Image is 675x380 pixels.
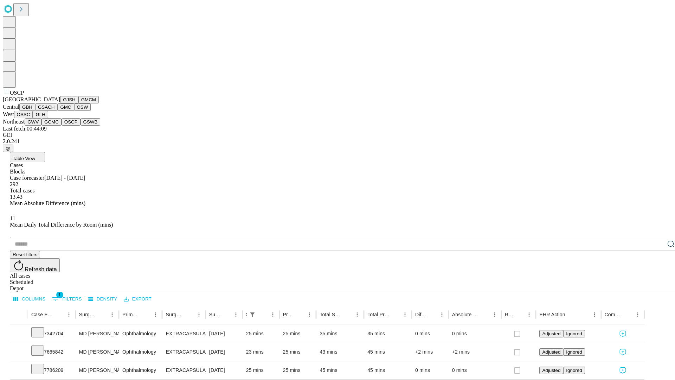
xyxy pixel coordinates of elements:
[452,361,498,379] div: 0 mins
[31,312,53,317] div: Case Epic Id
[33,111,48,118] button: GLH
[166,343,202,361] div: EXTRACAPSULAR CATARACT REMOVAL WITH [MEDICAL_DATA]
[320,312,342,317] div: Total Scheduled Duration
[79,325,115,343] div: MD [PERSON_NAME] [PERSON_NAME]
[566,349,582,355] span: Ignored
[605,312,622,317] div: Comments
[79,343,115,361] div: MD [PERSON_NAME] [PERSON_NAME]
[367,343,408,361] div: 45 mins
[283,343,313,361] div: 25 mins
[141,310,150,319] button: Sort
[122,325,159,343] div: Ophthalmology
[367,312,390,317] div: Total Predicted Duration
[566,331,582,336] span: Ignored
[320,361,360,379] div: 45 mins
[14,365,24,377] button: Expand
[563,348,585,356] button: Ignored
[81,118,101,126] button: GSWB
[10,215,15,221] span: 11
[352,310,362,319] button: Menu
[268,310,278,319] button: Menu
[13,156,35,161] span: Table View
[56,291,63,298] span: 1
[480,310,490,319] button: Sort
[31,343,72,361] div: 7665842
[342,310,352,319] button: Sort
[524,310,534,319] button: Menu
[54,310,64,319] button: Sort
[633,310,643,319] button: Menu
[3,126,47,132] span: Last fetch: 00:44:09
[3,138,672,145] div: 2.0.241
[452,325,498,343] div: 0 mins
[283,325,313,343] div: 25 mins
[367,361,408,379] div: 45 mins
[86,294,119,305] button: Density
[539,312,565,317] div: EHR Action
[10,175,44,181] span: Case forecaster
[246,343,276,361] div: 23 mins
[60,96,78,103] button: GJSH
[367,325,408,343] div: 35 mins
[14,346,24,359] button: Expand
[10,258,60,272] button: Refresh data
[283,312,294,317] div: Predicted In Room Duration
[10,200,85,206] span: Mean Absolute Difference (mins)
[542,331,560,336] span: Adjusted
[50,293,84,305] button: Show filters
[78,96,99,103] button: GMCM
[623,310,633,319] button: Sort
[221,310,231,319] button: Sort
[74,103,91,111] button: OSW
[79,361,115,379] div: MD [PERSON_NAME] [PERSON_NAME]
[14,111,33,118] button: OSSC
[437,310,447,319] button: Menu
[400,310,410,319] button: Menu
[79,312,97,317] div: Surgeon Name
[563,367,585,374] button: Ignored
[166,312,183,317] div: Surgery Name
[295,310,304,319] button: Sort
[57,103,74,111] button: GMC
[283,361,313,379] div: 25 mins
[415,325,445,343] div: 0 mins
[122,343,159,361] div: Ophthalmology
[166,361,202,379] div: EXTRACAPSULAR CATARACT REMOVAL WITH [MEDICAL_DATA]
[97,310,107,319] button: Sort
[539,348,563,356] button: Adjusted
[209,343,239,361] div: [DATE]
[25,118,41,126] button: GWV
[590,310,599,319] button: Menu
[452,343,498,361] div: +2 mins
[209,325,239,343] div: [DATE]
[539,330,563,337] button: Adjusted
[31,325,72,343] div: 7342704
[10,251,40,258] button: Reset filters
[3,104,19,110] span: Central
[122,361,159,379] div: Ophthalmology
[13,252,37,257] span: Reset filters
[10,90,24,96] span: OSCP
[14,328,24,340] button: Expand
[566,368,582,373] span: Ignored
[452,312,479,317] div: Absolute Difference
[542,349,560,355] span: Adjusted
[10,194,22,200] span: 13.43
[10,188,34,194] span: Total cases
[563,330,585,337] button: Ignored
[415,361,445,379] div: 0 mins
[3,119,25,125] span: Northeast
[246,325,276,343] div: 25 mins
[166,325,202,343] div: EXTRACAPSULAR CATARACT REMOVAL WITH [MEDICAL_DATA]
[320,325,360,343] div: 35 mins
[209,312,220,317] div: Surgery Date
[122,294,153,305] button: Export
[539,367,563,374] button: Adjusted
[427,310,437,319] button: Sort
[31,361,72,379] div: 7786209
[304,310,314,319] button: Menu
[3,132,672,138] div: GEI
[35,103,57,111] button: GSACH
[258,310,268,319] button: Sort
[247,310,257,319] div: 1 active filter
